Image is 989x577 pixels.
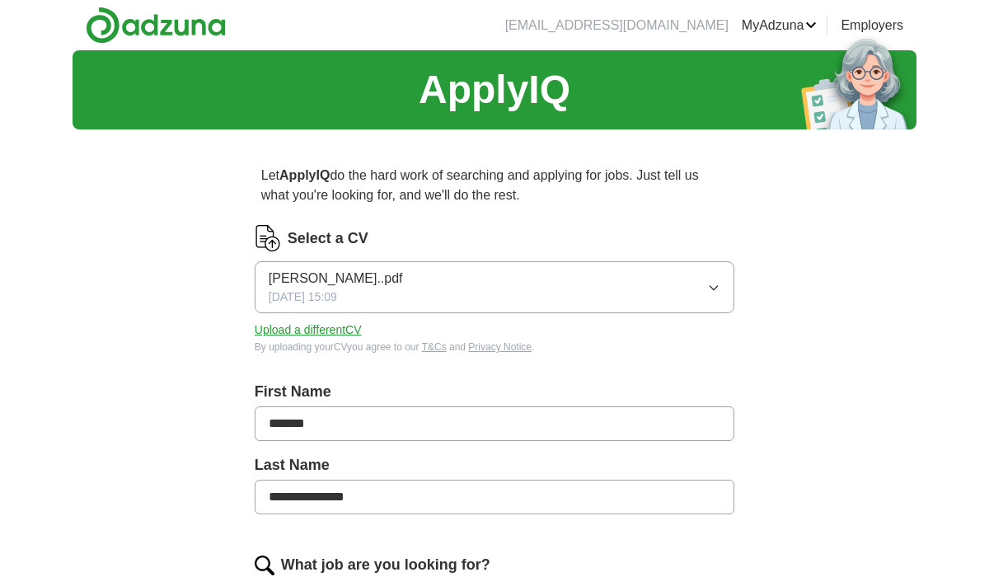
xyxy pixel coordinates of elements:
a: Privacy Notice [468,341,532,353]
a: MyAdzuna [742,16,818,35]
strong: ApplyIQ [279,168,330,182]
span: [PERSON_NAME]..pdf [269,269,403,288]
div: By uploading your CV you agree to our and . [255,340,734,354]
li: [EMAIL_ADDRESS][DOMAIN_NAME] [505,16,729,35]
img: Adzuna logo [86,7,226,44]
label: Last Name [255,454,734,476]
a: Employers [841,16,903,35]
img: search.png [255,556,274,575]
button: [PERSON_NAME]..pdf[DATE] 15:09 [255,261,734,313]
h1: ApplyIQ [419,60,570,120]
button: Upload a differentCV [255,321,362,339]
label: What job are you looking for? [281,554,490,576]
p: Let do the hard work of searching and applying for jobs. Just tell us what you're looking for, an... [255,159,734,212]
img: CV Icon [255,225,281,251]
label: Select a CV [288,228,368,250]
a: T&Cs [422,341,447,353]
span: [DATE] 15:09 [269,288,337,306]
label: First Name [255,381,734,403]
